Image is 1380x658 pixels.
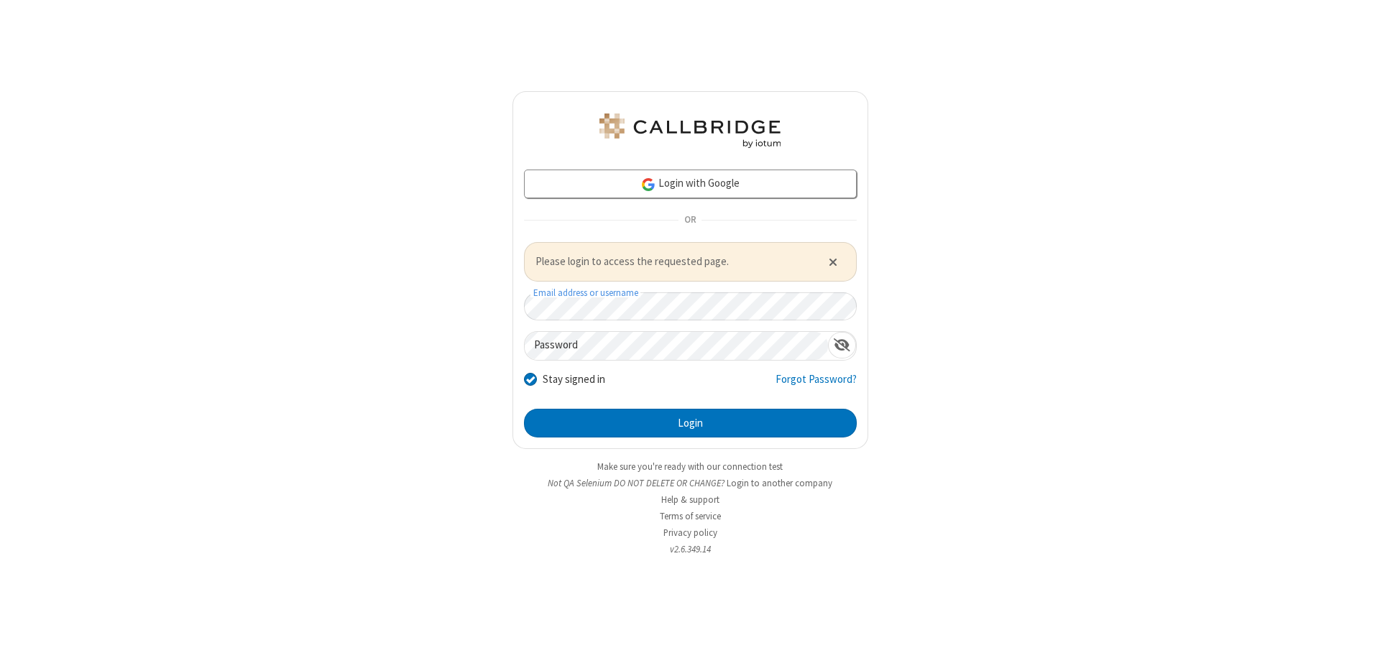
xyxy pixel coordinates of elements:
[524,409,857,437] button: Login
[776,371,857,399] a: Forgot Password?
[512,476,868,490] li: Not QA Selenium DO NOT DELETE OR CHANGE?
[727,476,832,490] button: Login to another company
[543,371,605,388] label: Stay signed in
[640,177,656,193] img: google-icon.png
[524,170,857,198] a: Login with Google
[524,292,857,320] input: Email address or username
[525,332,828,360] input: Password
[597,113,783,148] img: QA Selenium DO NOT DELETE OR CHANGE
[535,254,811,270] span: Please login to access the requested page.
[660,510,721,522] a: Terms of service
[821,251,845,272] button: Close alert
[512,542,868,556] li: v2.6.349.14
[597,460,783,473] a: Make sure you're ready with our connection test
[661,493,719,506] a: Help & support
[828,332,856,358] div: Show password
[678,210,701,231] span: OR
[663,527,717,539] a: Privacy policy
